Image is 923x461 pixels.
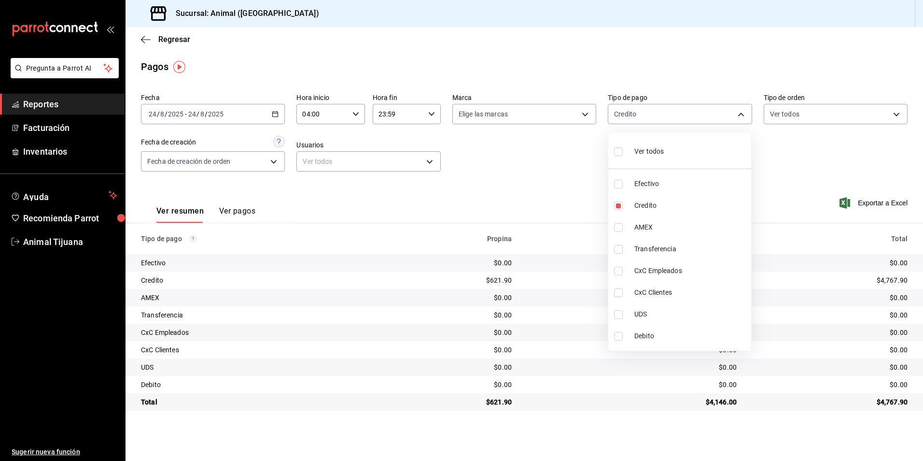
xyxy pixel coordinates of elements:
span: CxC Empleados [634,266,747,276]
span: Ver todos [634,146,664,157]
span: CxC Clientes [634,288,747,298]
span: Efectivo [634,179,747,189]
span: Credito [634,201,747,211]
img: Tooltip marker [173,61,185,73]
span: Transferencia [634,244,747,254]
span: Debito [634,331,747,341]
span: AMEX [634,222,747,232]
span: UDS [634,309,747,319]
